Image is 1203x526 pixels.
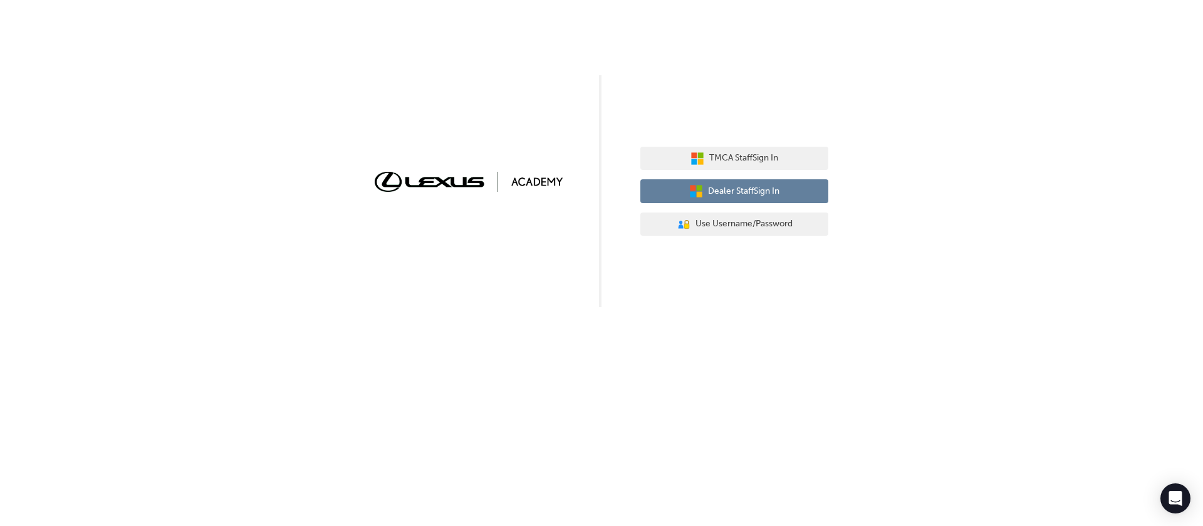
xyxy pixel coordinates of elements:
div: Open Intercom Messenger [1160,483,1190,513]
span: Dealer Staff Sign In [708,184,779,199]
span: Use Username/Password [695,217,793,231]
button: Dealer StaffSign In [640,179,828,203]
button: TMCA StaffSign In [640,147,828,171]
span: TMCA Staff Sign In [709,151,778,166]
button: Use Username/Password [640,213,828,236]
img: Trak [375,172,563,191]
